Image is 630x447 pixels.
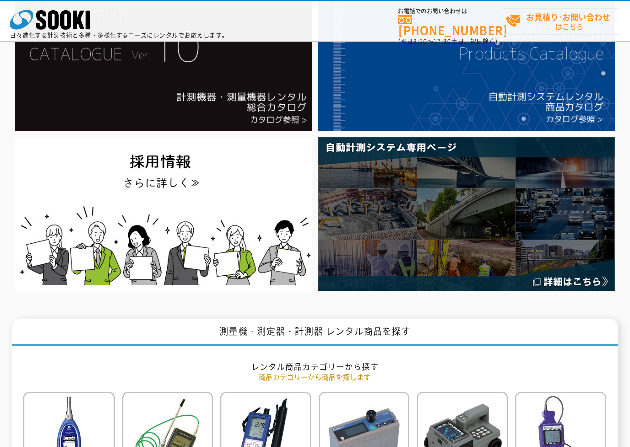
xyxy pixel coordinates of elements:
h2: レンタル商品カテゴリーから探す [23,361,606,372]
img: 自動計測システム専用ページ [318,137,615,291]
span: (平日 ～ 土日、祝日除く) [398,37,497,46]
a: [PHONE_NUMBER] [398,15,501,36]
img: SOOKI recruit [15,137,312,291]
span: 8:50 [413,37,427,46]
p: 商品カテゴリーから商品を探します [23,372,606,382]
a: お見積り･お問い合わせはこちら [501,8,620,35]
span: 17:30 [433,37,451,46]
span: はこちら [506,9,620,34]
strong: お見積り･お問い合わせ [526,11,610,23]
p: 日々進化する計測技術と多種・多様化するニーズにレンタルでお応えします。 [10,32,228,38]
h1: 測量機・測定器・計測器 レンタル商品を探す [12,319,617,346]
span: お電話でのお問い合わせは [398,8,501,14]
